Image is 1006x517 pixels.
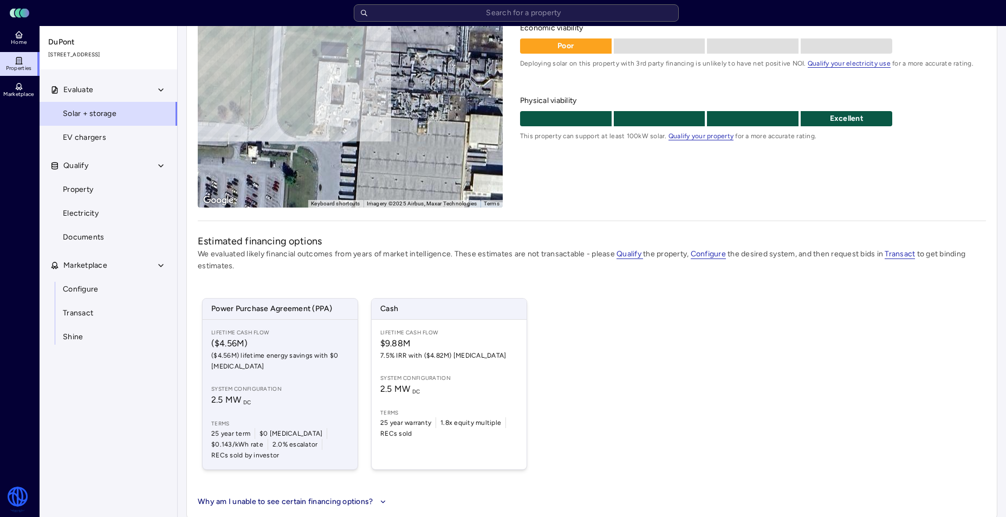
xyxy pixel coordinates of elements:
[63,283,98,295] span: Configure
[380,337,518,350] span: $9.88M
[808,60,891,68] span: Qualify your electricity use
[380,417,431,428] span: 25 year warranty
[885,249,915,259] span: Transact
[380,409,518,417] span: Terms
[211,337,349,350] span: ($4.56M)
[39,225,178,249] a: Documents
[63,160,88,172] span: Qualify
[211,428,250,439] span: 25 year term
[440,417,501,428] span: 1.8x equity multiple
[40,154,178,178] button: Qualify
[616,249,643,258] a: Qualify
[520,40,612,52] p: Poor
[885,249,915,258] a: Transact
[367,201,477,206] span: Imagery ©2025 Airbus, Maxar Technologies
[39,277,178,301] a: Configure
[200,193,236,208] img: Google
[211,395,251,405] span: 2.5 MW
[6,65,32,72] span: Properties
[63,331,83,343] span: Shine
[7,487,29,513] img: Watershed
[211,439,263,450] span: $0.143/kWh rate
[520,22,986,34] span: Economic viability
[272,439,318,450] span: 2.0% escalator
[371,298,527,470] a: CashLifetime Cash Flow$9.88M7.5% IRR with ($4.82M) [MEDICAL_DATA]System configuration2.5 MW DCTer...
[39,178,178,202] a: Property
[372,299,527,319] span: Cash
[616,249,643,259] span: Qualify
[198,234,986,248] h2: Estimated financing options
[63,132,106,144] span: EV chargers
[11,39,27,46] span: Home
[380,428,412,439] span: RECs sold
[380,374,518,383] span: System configuration
[39,126,178,150] a: EV chargers
[243,399,251,406] sub: DC
[380,350,518,361] span: 7.5% IRR with ($4.82M) [MEDICAL_DATA]
[211,350,349,372] span: ($4.56M) lifetime energy savings with $0 [MEDICAL_DATA]
[63,307,93,319] span: Transact
[198,496,389,508] button: Why am I unable to see certain financing options?
[520,95,986,107] span: Physical viability
[3,91,34,98] span: Marketplace
[39,202,178,225] a: Electricity
[39,102,178,126] a: Solar + storage
[691,249,726,258] a: Configure
[211,419,349,428] span: Terms
[520,58,986,69] span: Deploying solar on this property with 3rd party financing is unlikely to have net positive NOI. f...
[198,248,986,272] p: We evaluated likely financial outcomes from years of market intelligence. These estimates are not...
[801,113,892,125] p: Excellent
[380,328,518,337] span: Lifetime Cash Flow
[484,201,499,206] a: Terms (opens in new tab)
[668,132,734,140] a: Qualify your property
[211,328,349,337] span: Lifetime Cash Flow
[520,131,986,141] span: This property can support at least 100kW solar. for a more accurate rating.
[380,384,420,394] span: 2.5 MW
[808,60,891,67] a: Qualify your electricity use
[39,325,178,349] a: Shine
[412,388,420,395] sub: DC
[63,108,116,120] span: Solar + storage
[40,254,178,277] button: Marketplace
[259,428,322,439] span: $0 [MEDICAL_DATA]
[40,78,178,102] button: Evaluate
[202,298,358,470] a: Power Purchase Agreement (PPA)Lifetime Cash Flow($4.56M)($4.56M) lifetime energy savings with $0 ...
[63,208,99,219] span: Electricity
[48,50,170,59] span: [STREET_ADDRESS]
[691,249,726,259] span: Configure
[39,301,178,325] a: Transact
[211,385,349,393] span: System configuration
[200,193,236,208] a: Open this area in Google Maps (opens a new window)
[48,36,170,48] span: DuPont
[311,200,360,208] button: Keyboard shortcuts
[203,299,358,319] span: Power Purchase Agreement (PPA)
[63,231,104,243] span: Documents
[63,184,93,196] span: Property
[63,260,107,272] span: Marketplace
[211,450,279,461] span: RECs sold by investor
[63,84,93,96] span: Evaluate
[354,4,679,22] input: Search for a property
